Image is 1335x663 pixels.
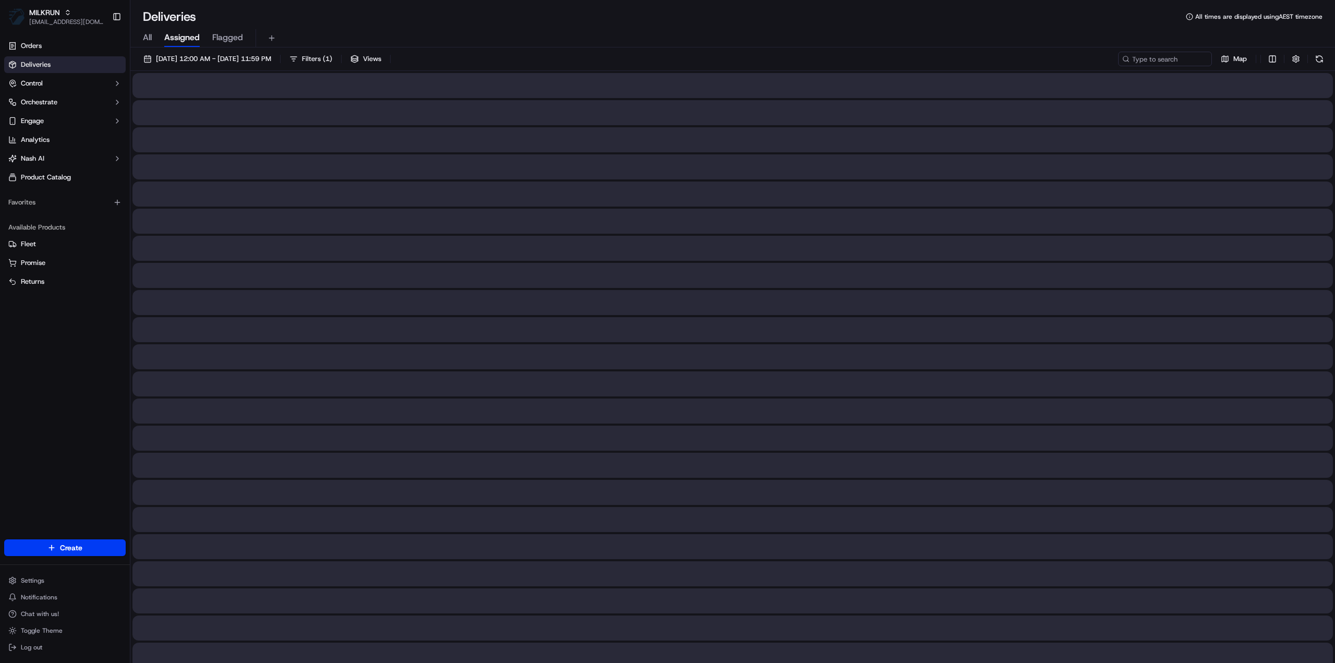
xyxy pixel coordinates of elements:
[212,31,243,44] span: Flagged
[4,113,126,129] button: Engage
[164,31,200,44] span: Assigned
[21,643,42,652] span: Log out
[21,135,50,144] span: Analytics
[29,18,104,26] button: [EMAIL_ADDRESS][DOMAIN_NAME]
[4,539,126,556] button: Create
[4,94,126,111] button: Orchestrate
[21,626,63,635] span: Toggle Theme
[156,54,271,64] span: [DATE] 12:00 AM - [DATE] 11:59 PM
[21,79,43,88] span: Control
[21,154,44,163] span: Nash AI
[143,31,152,44] span: All
[21,173,71,182] span: Product Catalog
[4,131,126,148] a: Analytics
[323,54,332,64] span: ( 1 )
[1195,13,1322,21] span: All times are displayed using AEST timezone
[8,239,122,249] a: Fleet
[4,75,126,92] button: Control
[4,38,126,54] a: Orders
[21,576,44,585] span: Settings
[4,4,108,29] button: MILKRUNMILKRUN[EMAIL_ADDRESS][DOMAIN_NAME]
[1216,52,1252,66] button: Map
[21,593,57,601] span: Notifications
[4,169,126,186] a: Product Catalog
[4,56,126,73] a: Deliveries
[4,607,126,621] button: Chat with us!
[21,41,42,51] span: Orders
[4,273,126,290] button: Returns
[4,236,126,252] button: Fleet
[21,60,51,69] span: Deliveries
[4,640,126,655] button: Log out
[302,54,332,64] span: Filters
[21,239,36,249] span: Fleet
[1233,54,1247,64] span: Map
[4,150,126,167] button: Nash AI
[4,623,126,638] button: Toggle Theme
[8,258,122,268] a: Promise
[139,52,276,66] button: [DATE] 12:00 AM - [DATE] 11:59 PM
[4,219,126,236] div: Available Products
[4,194,126,211] div: Favorites
[4,255,126,271] button: Promise
[21,98,57,107] span: Orchestrate
[1118,52,1212,66] input: Type to search
[1312,52,1327,66] button: Refresh
[143,8,196,25] h1: Deliveries
[4,590,126,605] button: Notifications
[363,54,381,64] span: Views
[8,277,122,286] a: Returns
[21,610,59,618] span: Chat with us!
[29,7,60,18] button: MILKRUN
[21,277,44,286] span: Returns
[60,543,82,553] span: Create
[21,258,45,268] span: Promise
[4,573,126,588] button: Settings
[21,116,44,126] span: Engage
[285,52,337,66] button: Filters(1)
[8,8,25,25] img: MILKRUN
[346,52,386,66] button: Views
